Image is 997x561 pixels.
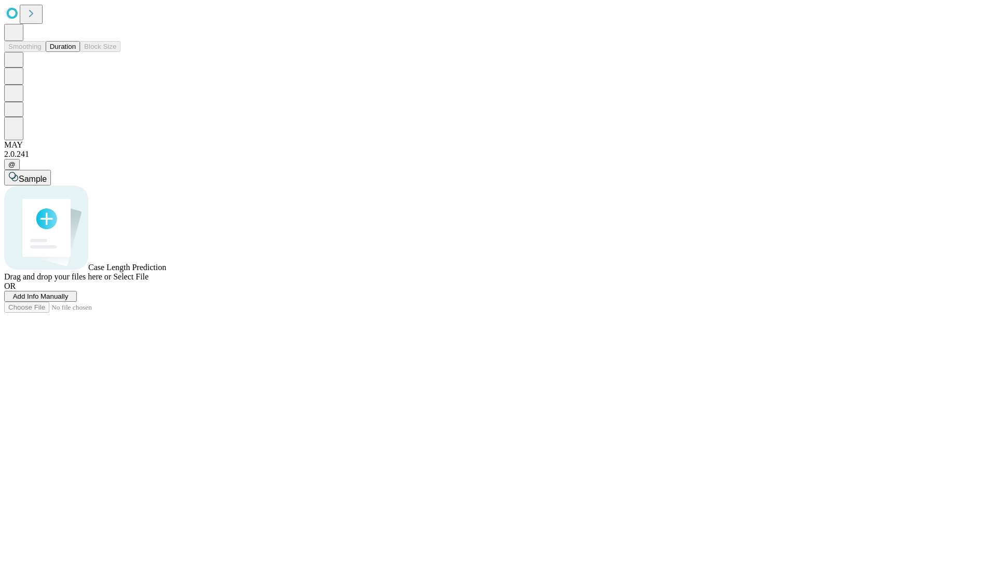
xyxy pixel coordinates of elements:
[4,291,77,302] button: Add Info Manually
[8,161,16,168] span: @
[88,263,166,272] span: Case Length Prediction
[4,150,993,159] div: 2.0.241
[113,272,149,281] span: Select File
[80,41,120,52] button: Block Size
[4,282,16,290] span: OR
[4,159,20,170] button: @
[13,292,69,300] span: Add Info Manually
[46,41,80,52] button: Duration
[4,272,111,281] span: Drag and drop your files here or
[19,175,47,183] span: Sample
[4,170,51,185] button: Sample
[4,41,46,52] button: Smoothing
[4,140,993,150] div: MAY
